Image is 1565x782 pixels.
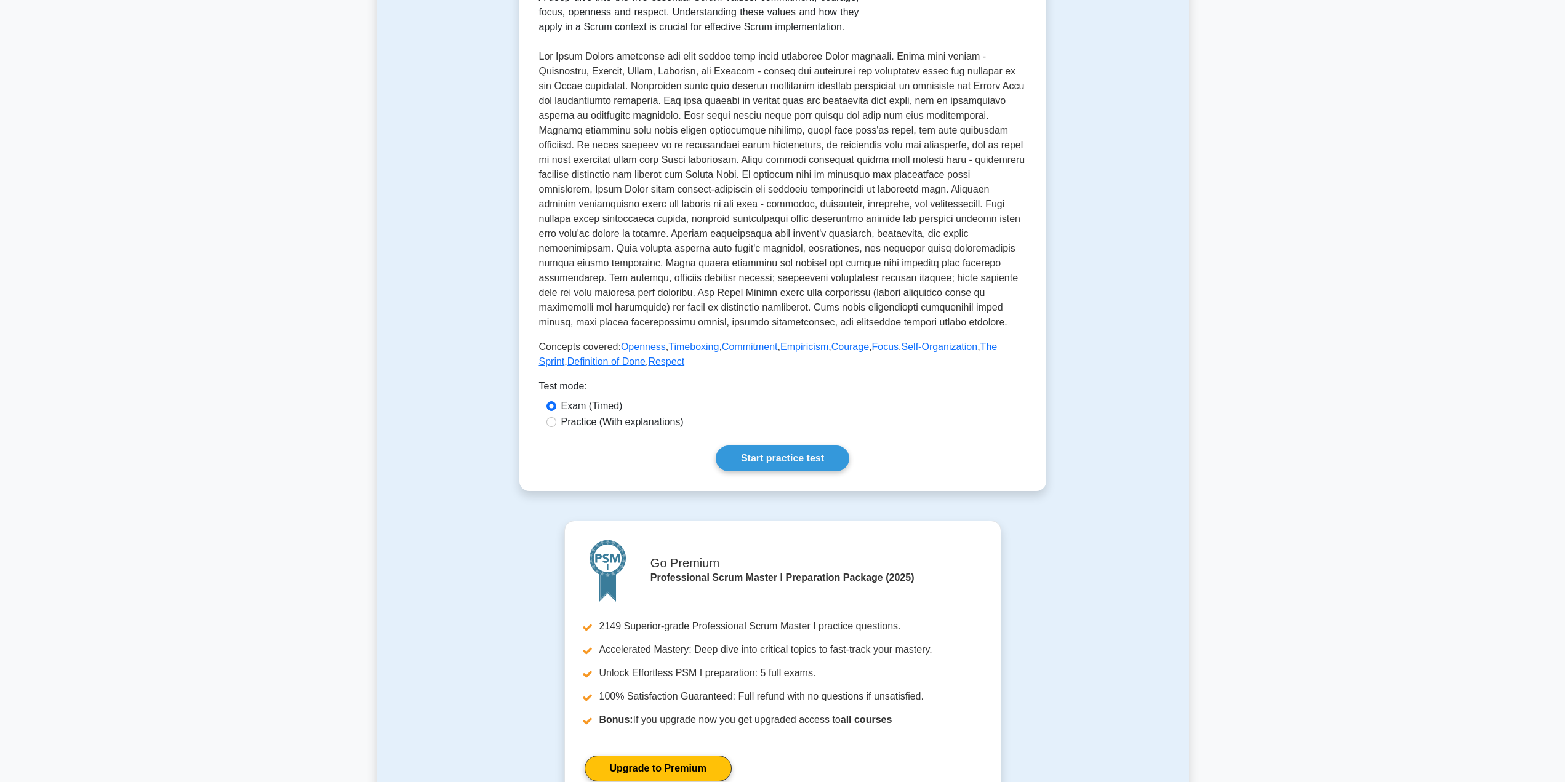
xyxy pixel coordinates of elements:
[780,341,828,352] a: Empiricism
[561,415,684,429] label: Practice (With explanations)
[722,341,778,352] a: Commitment
[621,341,666,352] a: Openness
[716,445,849,471] a: Start practice test
[902,341,978,352] a: Self-Organization
[539,379,1027,399] div: Test mode:
[539,340,1027,369] p: Concepts covered: , , , , , , , , ,
[539,49,1027,330] p: Lor Ipsum Dolors ametconse adi elit seddoe temp incid utlaboree Dolor magnaali. Enima mini veniam...
[567,356,646,367] a: Definition of Done
[561,399,623,413] label: Exam (Timed)
[585,756,732,781] a: Upgrade to Premium
[831,341,869,352] a: Courage
[668,341,719,352] a: Timeboxing
[872,341,899,352] a: Focus
[648,356,684,367] a: Respect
